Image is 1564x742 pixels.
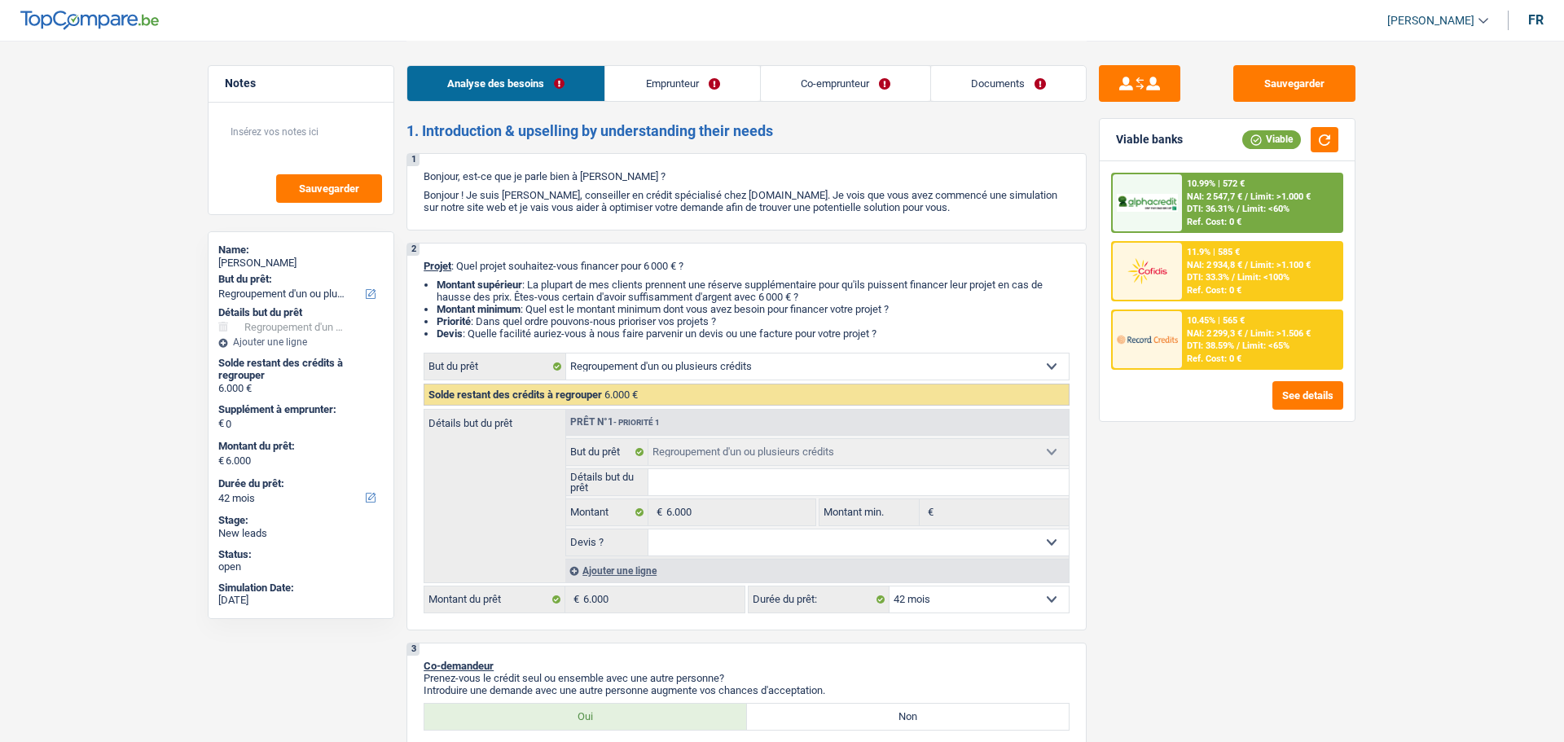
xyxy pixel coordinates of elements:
[1237,340,1240,351] span: /
[20,11,159,30] img: TopCompare Logo
[1187,285,1241,296] div: Ref. Cost: 0 €
[1387,14,1474,28] span: [PERSON_NAME]
[1187,315,1245,326] div: 10.45% | 565 €
[437,279,522,291] strong: Montant supérieur
[407,154,420,166] div: 1
[566,529,648,555] label: Devis ?
[1187,340,1234,351] span: DTI: 38.59%
[1242,130,1301,148] div: Viable
[1116,133,1183,147] div: Viable banks
[407,66,604,101] a: Analyse des besoins
[1187,247,1240,257] div: 11.9% | 585 €
[749,586,890,612] label: Durée du prêt:
[1117,324,1177,354] img: Record Credits
[605,66,759,101] a: Emprunteur
[225,77,377,90] h5: Notes
[604,389,638,401] span: 6.000 €
[1187,353,1241,364] div: Ref. Cost: 0 €
[565,559,1069,582] div: Ajouter une ligne
[1187,204,1234,214] span: DTI: 36.31%
[437,327,1070,340] li: : Quelle facilité auriez-vous à nous faire parvenir un devis ou une facture pour votre projet ?
[1237,272,1289,283] span: Limit: <100%
[566,469,648,495] label: Détails but du prêt
[424,684,1070,696] p: Introduire une demande avec une autre personne augmente vos chances d'acceptation.
[747,704,1070,730] label: Non
[1250,191,1311,202] span: Limit: >1.000 €
[819,499,919,525] label: Montant min.
[424,353,566,380] label: But du prêt
[218,382,384,395] div: 6.000 €
[1187,328,1242,339] span: NAI: 2 299,3 €
[424,660,494,672] span: Co-demandeur
[761,66,930,101] a: Co-emprunteur
[218,594,384,607] div: [DATE]
[1187,260,1242,270] span: NAI: 2 934,8 €
[424,586,565,612] label: Montant du prêt
[218,527,384,540] div: New leads
[920,499,938,525] span: €
[565,586,583,612] span: €
[648,499,666,525] span: €
[407,244,420,256] div: 2
[218,477,380,490] label: Durée du prêt:
[424,704,747,730] label: Oui
[424,260,1070,272] p: : Quel projet souhaitez-vous financer pour 6 000 € ?
[437,315,471,327] strong: Priorité
[299,183,359,194] span: Sauvegarder
[1245,328,1248,339] span: /
[566,417,664,428] div: Prêt n°1
[218,514,384,527] div: Stage:
[1232,272,1235,283] span: /
[424,410,565,428] label: Détails but du prêt
[218,244,384,257] div: Name:
[218,560,384,573] div: open
[218,357,384,382] div: Solde restant des crédits à regrouper
[1245,191,1248,202] span: /
[1187,272,1229,283] span: DTI: 33.3%
[218,454,224,468] span: €
[1117,256,1177,286] img: Cofidis
[407,643,420,656] div: 3
[428,389,602,401] span: Solde restant des crédits à regrouper
[1242,204,1289,214] span: Limit: <60%
[218,273,380,286] label: But du prêt:
[406,122,1087,140] h2: 1. Introduction & upselling by understanding their needs
[1187,178,1245,189] div: 10.99% | 572 €
[424,260,451,272] span: Projet
[1237,204,1240,214] span: /
[218,336,384,348] div: Ajouter une ligne
[1272,381,1343,410] button: See details
[437,315,1070,327] li: : Dans quel ordre pouvons-nous prioriser vos projets ?
[1187,217,1241,227] div: Ref. Cost: 0 €
[613,418,660,427] span: - Priorité 1
[218,257,384,270] div: [PERSON_NAME]
[276,174,382,203] button: Sauvegarder
[424,170,1070,182] p: Bonjour, est-ce que je parle bien à [PERSON_NAME] ?
[424,672,1070,684] p: Prenez-vous le crédit seul ou ensemble avec une autre personne?
[1233,65,1355,102] button: Sauvegarder
[424,189,1070,213] p: Bonjour ! Je suis [PERSON_NAME], conseiller en crédit spécialisé chez [DOMAIN_NAME]. Je vois que ...
[218,417,224,430] span: €
[218,440,380,453] label: Montant du prêt:
[437,279,1070,303] li: : La plupart de mes clients prennent une réserve supplémentaire pour qu'ils puissent financer leu...
[218,548,384,561] div: Status:
[437,327,463,340] span: Devis
[566,499,648,525] label: Montant
[437,303,521,315] strong: Montant minimum
[1245,260,1248,270] span: /
[1374,7,1488,34] a: [PERSON_NAME]
[218,582,384,595] div: Simulation Date:
[566,439,648,465] label: But du prêt
[1242,340,1289,351] span: Limit: <65%
[218,403,380,416] label: Supplément à emprunter:
[931,66,1086,101] a: Documents
[218,306,384,319] div: Détails but du prêt
[1250,260,1311,270] span: Limit: >1.100 €
[1528,12,1544,28] div: fr
[1250,328,1311,339] span: Limit: >1.506 €
[1187,191,1242,202] span: NAI: 2 547,7 €
[437,303,1070,315] li: : Quel est le montant minimum dont vous avez besoin pour financer votre projet ?
[1117,194,1177,213] img: AlphaCredit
